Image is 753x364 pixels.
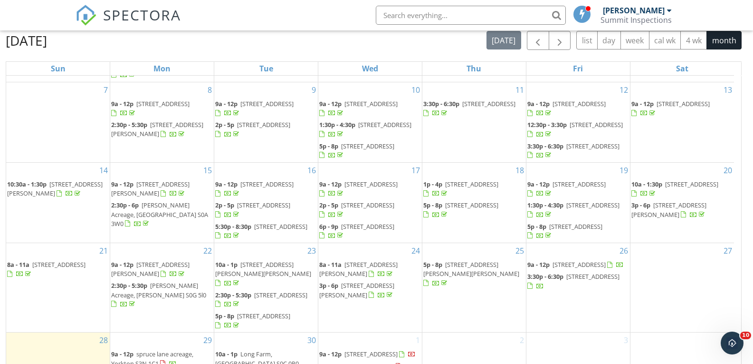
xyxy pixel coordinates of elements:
span: [STREET_ADDRESS] [665,180,718,188]
a: 3p - 6p [STREET_ADDRESS][PERSON_NAME] [631,200,733,220]
a: 1:30p - 4:30p [STREET_ADDRESS] [527,200,629,220]
span: [STREET_ADDRESS] [445,180,498,188]
span: [STREET_ADDRESS] [570,120,623,129]
a: 2:30p - 5:30p [STREET_ADDRESS][PERSON_NAME] [111,120,203,138]
a: Go to September 12, 2025 [618,82,630,98]
a: 9a - 12p [STREET_ADDRESS][PERSON_NAME] [111,179,213,199]
span: [STREET_ADDRESS] [657,99,710,108]
span: [STREET_ADDRESS][PERSON_NAME] [319,281,394,299]
span: 3p - 6p [319,281,338,290]
span: [STREET_ADDRESS] [341,201,394,209]
span: [STREET_ADDRESS][PERSON_NAME] [111,260,190,278]
a: Go to September 19, 2025 [618,163,630,178]
a: Go to September 10, 2025 [410,82,422,98]
a: 9a - 12p [STREET_ADDRESS] [527,99,606,117]
a: Monday [152,62,172,75]
a: 8a - 11a [STREET_ADDRESS] [7,260,86,278]
a: SPECTORA [76,13,181,33]
a: 12:30p - 3:30p [STREET_ADDRESS] [527,120,623,138]
span: 2p - 5p [215,120,234,129]
span: [PERSON_NAME] Acreage, [GEOGRAPHIC_DATA] S0A 3W0 [111,201,208,227]
td: Go to September 10, 2025 [318,82,422,162]
span: 8a - 11a [319,260,342,269]
iframe: Intercom live chat [721,332,743,354]
a: 3:30p - 6:30p [STREET_ADDRESS] [527,271,629,292]
span: 12:30p - 3:30p [527,120,567,129]
a: Go to September 18, 2025 [514,163,526,178]
span: 10a - 1:30p [631,180,662,188]
span: [STREET_ADDRESS] [566,142,620,150]
a: Go to September 27, 2025 [722,243,734,258]
a: 9a - 12p [STREET_ADDRESS] [215,99,294,117]
span: [STREET_ADDRESS] [344,350,398,358]
a: 9a - 12p [STREET_ADDRESS] [215,179,317,199]
span: [PERSON_NAME] Acreage, [PERSON_NAME] S0G 5l0 [111,281,206,299]
span: 2:30p - 5:30p [111,281,147,290]
span: 9a - 12p [319,350,342,358]
a: 2:30p - 5:30p [STREET_ADDRESS] [215,291,307,308]
a: 6p - 9p [STREET_ADDRESS] [319,222,394,240]
span: 10:30a - 1:30p [7,180,47,188]
a: 9a - 12p [STREET_ADDRESS] [631,99,710,117]
a: 1p - 4p [STREET_ADDRESS] [423,180,498,197]
td: Go to September 24, 2025 [318,243,422,333]
span: 10 [740,332,751,339]
a: 9a - 12p [STREET_ADDRESS] [319,98,421,119]
td: Go to September 11, 2025 [422,82,526,162]
a: 6p - 9p [STREET_ADDRESS] [319,221,421,242]
span: 2:30p - 5:30p [215,291,251,299]
a: 3p - 6p [STREET_ADDRESS][PERSON_NAME] [319,280,421,301]
a: Go to September 20, 2025 [722,163,734,178]
span: 5p - 8p [423,260,442,269]
a: 5p - 8p [STREET_ADDRESS][PERSON_NAME][PERSON_NAME] [423,259,525,289]
span: 9a - 12p [111,180,133,188]
span: [STREET_ADDRESS] [566,272,620,281]
a: Go to September 15, 2025 [201,163,214,178]
span: [STREET_ADDRESS] [240,180,294,188]
a: Go to October 2, 2025 [518,333,526,348]
button: cal wk [649,31,681,49]
span: 9a - 12p [215,180,238,188]
a: 9a - 12p [STREET_ADDRESS] [527,98,629,119]
span: [STREET_ADDRESS] [549,222,602,231]
a: 9a - 12p [STREET_ADDRESS] [319,349,421,360]
span: 2p - 5p [319,201,338,209]
span: 9a - 12p [111,260,133,269]
a: 2:30p - 5:30p [PERSON_NAME] Acreage, [PERSON_NAME] S0G 5l0 [111,281,206,308]
span: 5:30p - 8:30p [215,222,251,231]
span: 10a - 1p [215,350,238,358]
a: Tuesday [257,62,275,75]
span: [STREET_ADDRESS][PERSON_NAME][PERSON_NAME] [423,260,519,278]
span: 9a - 12p [631,99,654,108]
button: day [597,31,621,49]
span: 2:30p - 5:30p [111,120,147,129]
span: [STREET_ADDRESS] [341,142,394,150]
a: 10:30a - 1:30p [STREET_ADDRESS][PERSON_NAME] [7,179,109,199]
a: Go to September 26, 2025 [618,243,630,258]
a: Go to September 16, 2025 [305,163,318,178]
img: The Best Home Inspection Software - Spectora [76,5,96,26]
a: 9a - 12p [STREET_ADDRESS] [215,98,317,119]
span: 5p - 8p [527,222,546,231]
a: Go to September 11, 2025 [514,82,526,98]
td: Go to September 27, 2025 [630,243,734,333]
td: Go to September 18, 2025 [422,163,526,243]
td: Go to September 23, 2025 [214,243,318,333]
a: 2p - 5p [STREET_ADDRESS] [215,200,317,220]
span: [STREET_ADDRESS] [136,99,190,108]
span: [STREET_ADDRESS] [240,99,294,108]
a: 3:30p - 6:30p [STREET_ADDRESS] [527,142,620,159]
a: 5:30p - 8:30p [STREET_ADDRESS] [215,222,307,240]
span: [STREET_ADDRESS] [358,120,411,129]
span: 1p - 4p [423,180,442,188]
span: 9a - 12p [111,99,133,108]
a: 3:30p - 6:30p [STREET_ADDRESS] [423,98,525,119]
a: 9a - 12p [STREET_ADDRESS] [215,180,294,197]
a: Go to September 25, 2025 [514,243,526,258]
a: Go to September 22, 2025 [201,243,214,258]
a: 1p - 4p [STREET_ADDRESS] [423,179,525,199]
td: Go to September 25, 2025 [422,243,526,333]
a: 9a - 12p [STREET_ADDRESS] [527,180,606,197]
a: 2:30p - 5:30p [STREET_ADDRESS] [215,290,317,310]
span: [STREET_ADDRESS] [553,260,606,269]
